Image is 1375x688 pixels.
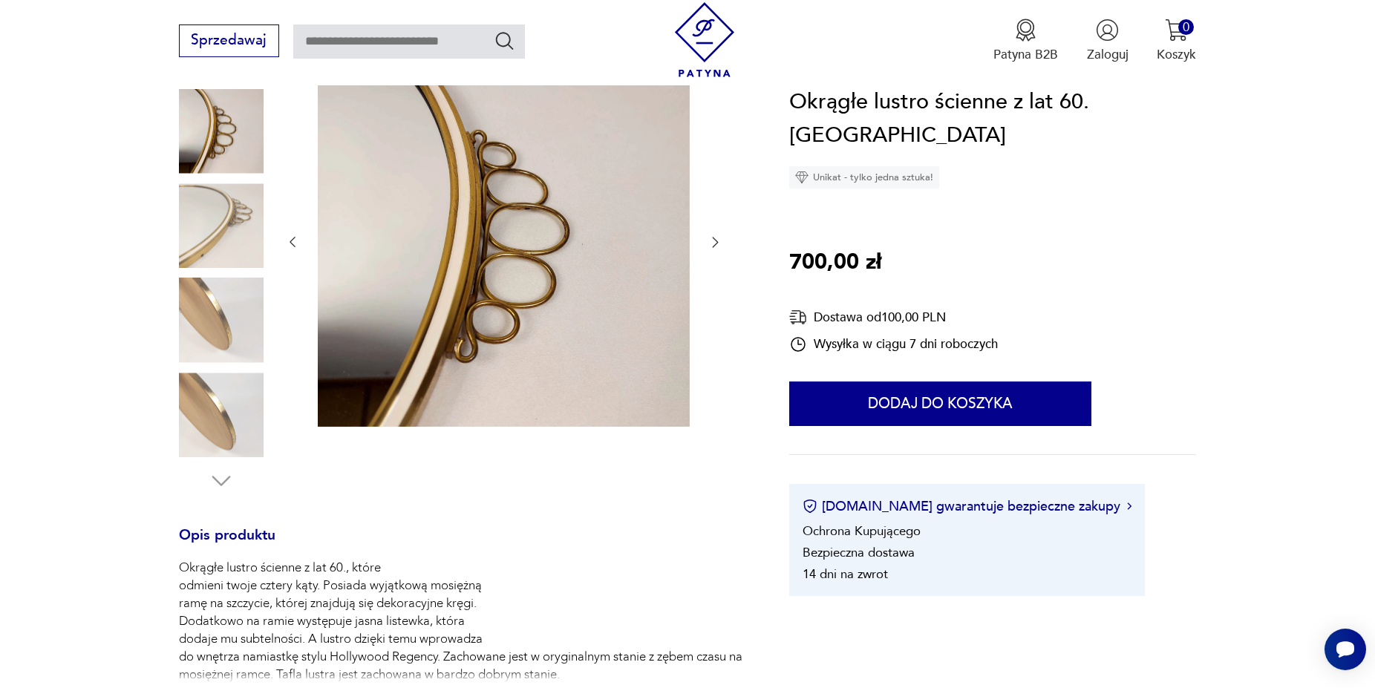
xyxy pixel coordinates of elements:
[1325,629,1366,670] iframe: Smartsupp widget button
[179,530,747,560] h3: Opis produktu
[789,335,998,353] div: Wysyłka w ciągu 7 dni roboczych
[789,308,998,327] div: Dostawa od 100,00 PLN
[1165,19,1188,42] img: Ikona koszyka
[795,171,809,184] img: Ikona diamentu
[179,89,264,174] img: Zdjęcie produktu Okrągłe lustro ścienne z lat 60. Rockabilly
[1087,46,1129,63] p: Zaloguj
[789,246,881,280] p: 700,00 zł
[1157,19,1196,63] button: 0Koszyk
[179,24,279,57] button: Sprzedawaj
[789,85,1196,153] h1: Okrągłe lustro ścienne z lat 60. [GEOGRAPHIC_DATA]
[803,499,817,514] img: Ikona certyfikatu
[1127,503,1131,511] img: Ikona strzałki w prawo
[993,46,1058,63] p: Patyna B2B
[789,166,939,189] div: Unikat - tylko jedna sztuka!
[993,19,1058,63] a: Ikona medaluPatyna B2B
[318,55,690,427] img: Zdjęcie produktu Okrągłe lustro ścienne z lat 60. Rockabilly
[1178,19,1194,35] div: 0
[1096,19,1119,42] img: Ikonka użytkownika
[494,30,515,51] button: Szukaj
[1087,19,1129,63] button: Zaloguj
[789,381,1091,426] button: Dodaj do koszyka
[803,522,921,540] li: Ochrona Kupującego
[803,566,888,583] li: 14 dni na zwrot
[179,183,264,268] img: Zdjęcie produktu Okrągłe lustro ścienne z lat 60. Rockabilly
[179,36,279,47] a: Sprzedawaj
[1014,19,1037,42] img: Ikona medalu
[789,308,807,327] img: Ikona dostawy
[179,278,264,363] img: Zdjęcie produktu Okrągłe lustro ścienne z lat 60. Rockabilly
[803,544,915,561] li: Bezpieczna dostawa
[667,2,742,77] img: Patyna - sklep z meblami i dekoracjami vintage
[993,19,1058,63] button: Patyna B2B
[179,373,264,457] img: Zdjęcie produktu Okrągłe lustro ścienne z lat 60. Rockabilly
[1157,46,1196,63] p: Koszyk
[803,497,1131,516] button: [DOMAIN_NAME] gwarantuje bezpieczne zakupy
